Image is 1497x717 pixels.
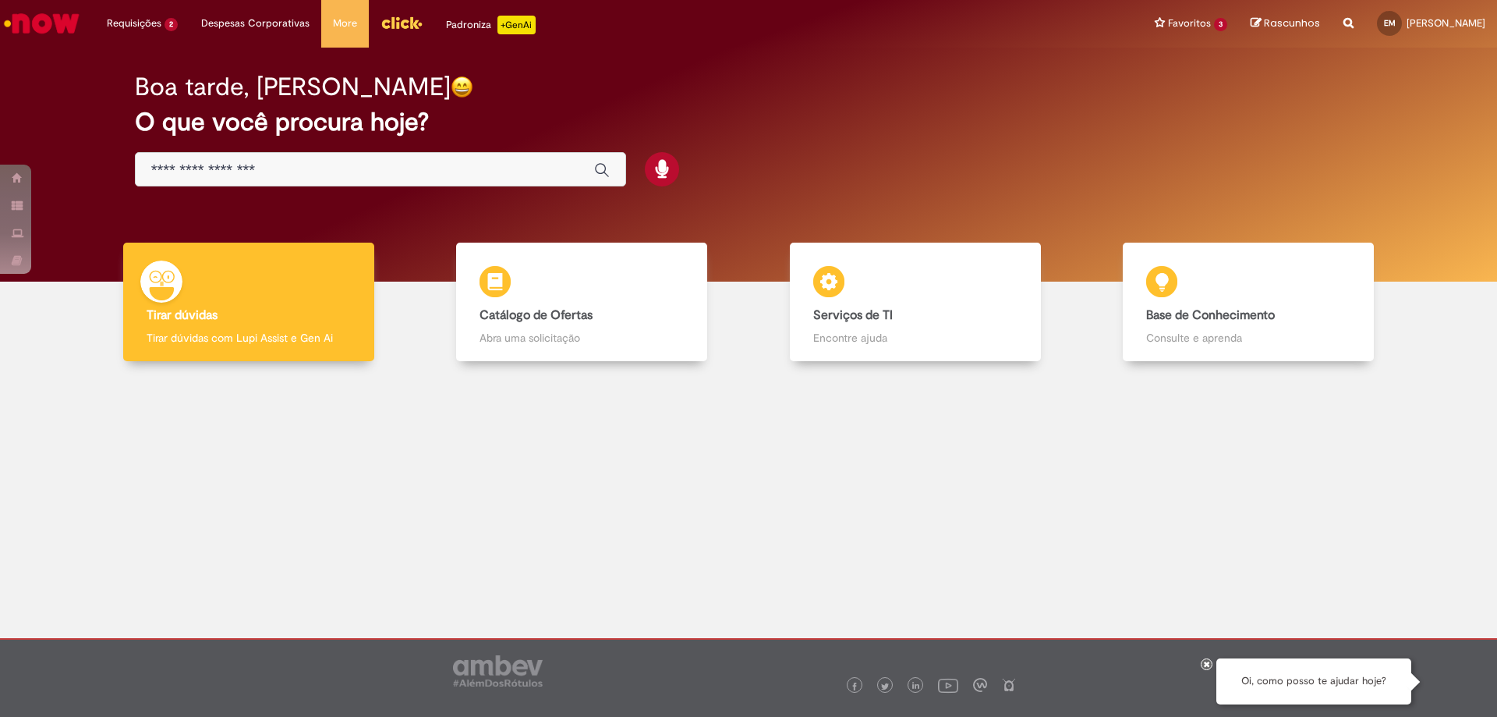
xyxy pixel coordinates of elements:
span: 2 [165,18,178,31]
img: logo_footer_linkedin.png [912,682,920,691]
p: Tirar dúvidas com Lupi Assist e Gen Ai [147,330,351,346]
span: Rascunhos [1264,16,1320,30]
div: Padroniza [446,16,536,34]
img: logo_footer_workplace.png [973,678,987,692]
img: logo_footer_naosei.png [1002,678,1016,692]
span: EM [1384,18,1396,28]
b: Tirar dúvidas [147,307,218,323]
h2: Boa tarde, [PERSON_NAME] [135,73,451,101]
button: Iniciar Conversa de Suporte [1427,658,1474,705]
b: Base de Conhecimento [1146,307,1275,323]
img: logo_footer_facebook.png [851,683,858,690]
div: Oi, como posso te ajudar hoje? [1216,658,1411,705]
img: logo_footer_ambev_rotulo_gray.png [453,655,543,687]
a: Tirar dúvidas Tirar dúvidas com Lupi Assist e Gen Ai [82,243,416,362]
span: Despesas Corporativas [201,16,310,31]
h2: O que você procura hoje? [135,108,1363,136]
a: Catálogo de Ofertas Abra uma solicitação [416,243,749,362]
a: Rascunhos [1251,16,1320,31]
p: +GenAi [497,16,536,34]
b: Catálogo de Ofertas [480,307,593,323]
p: Consulte e aprenda [1146,330,1350,346]
span: [PERSON_NAME] [1407,16,1485,30]
b: Serviços de TI [813,307,893,323]
span: 3 [1214,18,1227,31]
img: ServiceNow [2,8,82,39]
img: logo_footer_twitter.png [881,683,889,690]
span: Requisições [107,16,161,31]
p: Abra uma solicitação [480,330,684,346]
span: More [333,16,357,31]
a: Base de Conhecimento Consulte e aprenda [1082,243,1416,362]
span: Favoritos [1168,16,1211,31]
img: click_logo_yellow_360x200.png [380,11,423,34]
img: logo_footer_youtube.png [938,675,958,695]
p: Encontre ajuda [813,330,1017,346]
a: Serviços de TI Encontre ajuda [748,243,1082,362]
img: happy-face.png [451,76,473,98]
